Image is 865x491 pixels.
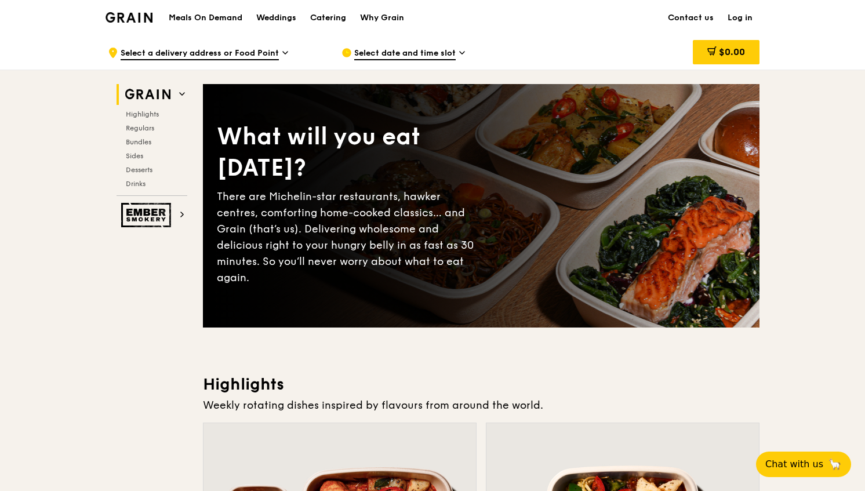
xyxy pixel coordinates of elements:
[121,203,175,227] img: Ember Smokery web logo
[121,84,175,105] img: Grain web logo
[310,1,346,35] div: Catering
[203,374,759,395] h3: Highlights
[169,12,242,24] h1: Meals On Demand
[126,110,159,118] span: Highlights
[828,457,842,471] span: 🦙
[126,166,152,174] span: Desserts
[121,48,279,60] span: Select a delivery address or Food Point
[303,1,353,35] a: Catering
[217,188,481,286] div: There are Michelin-star restaurants, hawker centres, comforting home-cooked classics… and Grain (...
[126,180,146,188] span: Drinks
[354,48,456,60] span: Select date and time slot
[217,121,481,184] div: What will you eat [DATE]?
[249,1,303,35] a: Weddings
[719,46,745,57] span: $0.00
[106,12,152,23] img: Grain
[203,397,759,413] div: Weekly rotating dishes inspired by flavours from around the world.
[256,1,296,35] div: Weddings
[353,1,411,35] a: Why Grain
[126,138,151,146] span: Bundles
[126,152,143,160] span: Sides
[661,1,721,35] a: Contact us
[721,1,759,35] a: Log in
[126,124,154,132] span: Regulars
[765,457,823,471] span: Chat with us
[360,1,404,35] div: Why Grain
[756,452,851,477] button: Chat with us🦙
